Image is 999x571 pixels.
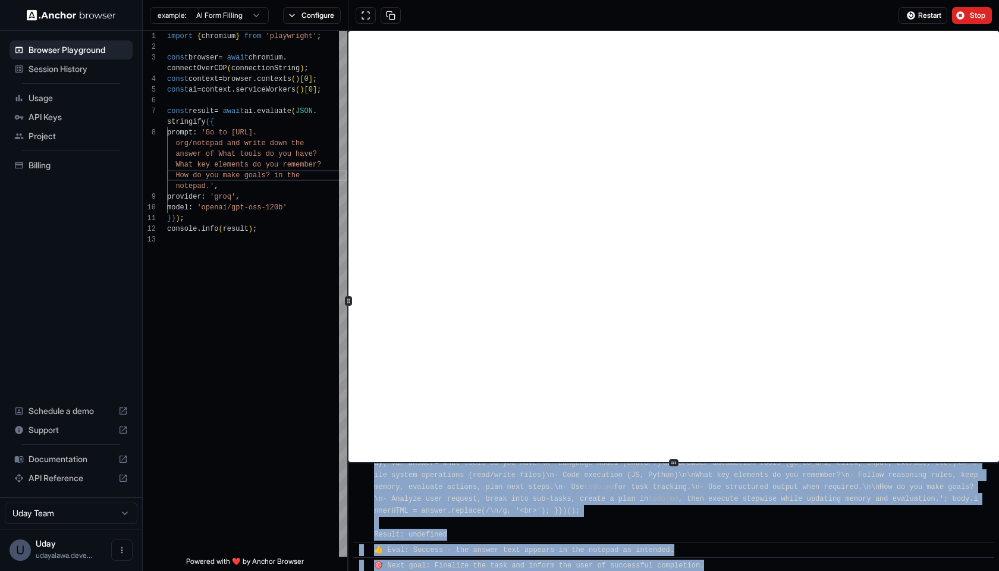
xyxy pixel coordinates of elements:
span: ) [300,86,304,94]
span: ai [189,86,197,94]
span: API Keys [29,111,128,123]
span: ( [206,118,210,126]
img: Anchor Logo [27,10,116,21]
div: 11 [143,213,156,224]
span: = [197,86,201,94]
button: Configure [283,7,341,24]
span: Restart [918,11,941,20]
span: await [227,54,249,62]
span: ; [304,64,308,73]
span: info [202,225,219,233]
span: ( [296,86,300,94]
span: JSON [296,107,313,115]
span: notepad.' [175,182,214,190]
span: Usage [29,92,128,104]
div: Project [10,127,133,146]
span: , [214,182,218,190]
span: ) [171,214,175,222]
span: const [167,86,189,94]
span: chromium [249,54,283,62]
span: ) [300,64,304,73]
div: Usage [10,89,133,108]
span: ; [253,225,257,233]
span: ( [291,75,296,83]
span: } [235,32,240,40]
span: . [253,107,257,115]
span: result [189,107,214,115]
span: evaluate [257,107,291,115]
div: 6 [143,95,156,106]
div: API Reference [10,469,133,488]
div: Browser Playground [10,40,133,59]
span: org/notepad and write down the [175,139,304,148]
span: ( [291,107,296,115]
div: 1 [143,31,156,42]
span: = [218,54,222,62]
span: . [231,86,235,94]
div: 4 [143,74,156,84]
span: Stop [970,11,987,20]
span: Uday [36,538,56,548]
span: browser [189,54,218,62]
span: { [210,118,214,126]
span: const [167,54,189,62]
span: from [244,32,262,40]
span: ) [296,75,300,83]
div: U [10,539,31,561]
span: Browser Playground [29,44,128,56]
span: = [218,75,222,83]
span: , [235,193,240,201]
button: Open in full screen [356,7,376,24]
span: contexts [257,75,291,83]
span: ai [244,107,253,115]
span: result [223,225,249,233]
span: Project [29,130,128,142]
span: API Reference [29,472,114,484]
span: browser [223,75,253,83]
span: answer of What tools do you have? [175,150,317,158]
span: . [313,107,317,115]
span: connectionString [231,64,300,73]
span: serviceWorkers [235,86,296,94]
div: API Keys [10,108,133,127]
button: Stop [952,7,992,24]
span: = [214,107,218,115]
button: Restart [899,7,947,24]
span: 0 [304,75,308,83]
span: : [193,128,197,137]
span: context [202,86,231,94]
span: const [167,75,189,83]
span: How do you make goals? in the [175,171,300,180]
span: console [167,225,197,233]
span: 'openai/gpt-oss-120b' [197,203,287,212]
span: 0 [309,86,313,94]
span: example: [158,11,187,20]
div: Support [10,421,133,440]
span: Documentation [29,453,114,465]
span: [ [300,75,304,83]
span: . [253,75,257,83]
span: 'playwright' [266,32,317,40]
span: Powered with ❤️ by Anchor Browser [186,557,304,571]
div: Documentation [10,450,133,469]
span: ) [175,214,180,222]
span: prompt [167,128,193,137]
span: Schedule a demo [29,405,114,417]
span: [ [304,86,308,94]
div: 7 [143,106,156,117]
span: Session History [29,63,128,75]
div: Schedule a demo [10,401,133,421]
div: 3 [143,52,156,63]
div: 9 [143,192,156,202]
span: . [282,54,287,62]
div: Billing [10,156,133,175]
button: Open menu [111,539,133,561]
span: ( [227,64,231,73]
span: model [167,203,189,212]
span: ; [317,86,321,94]
span: Billing [29,159,128,171]
span: provider [167,193,202,201]
span: chromium [202,32,236,40]
span: stringify [167,118,206,126]
span: 'groq' [210,193,235,201]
